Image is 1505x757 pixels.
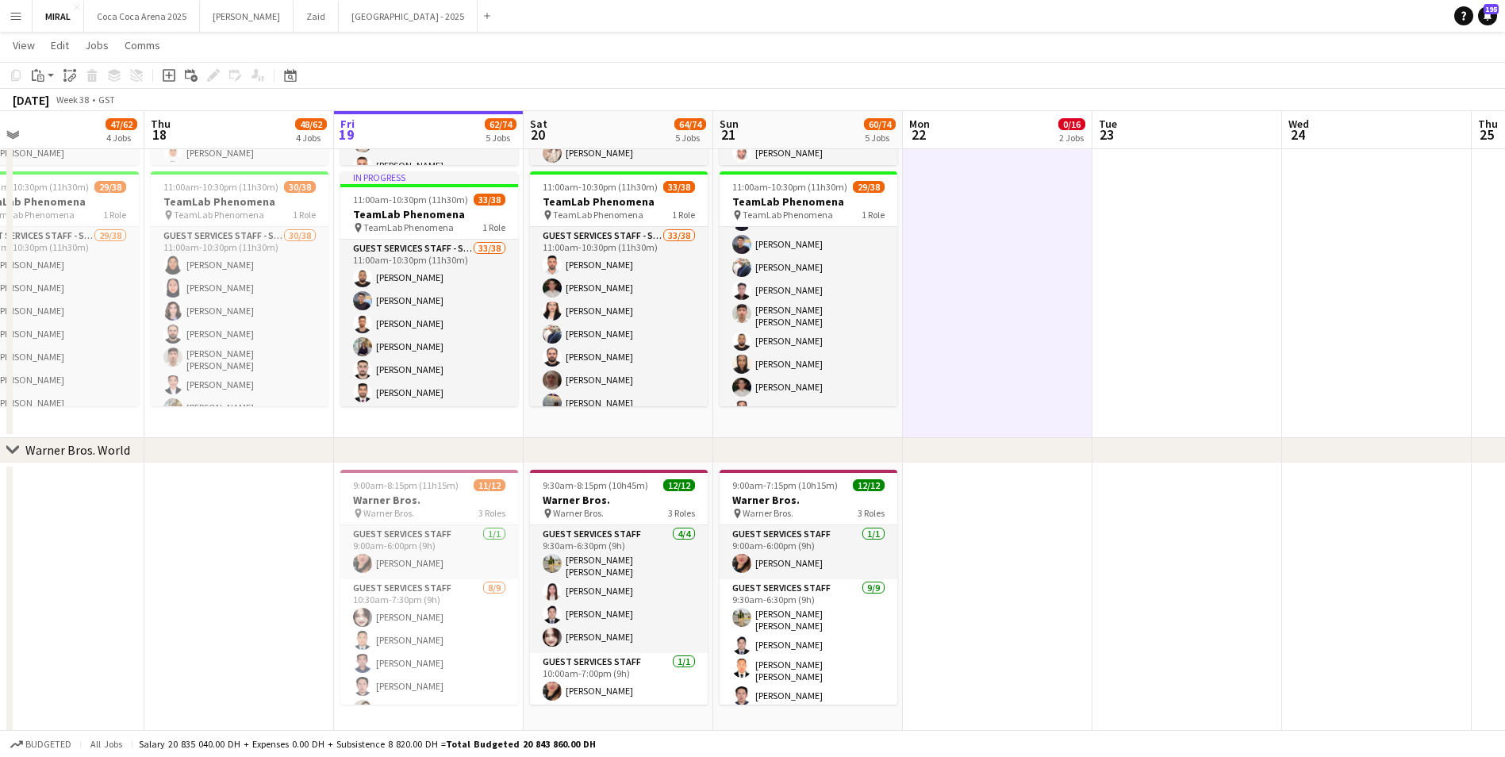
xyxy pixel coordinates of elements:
span: 0/16 [1058,118,1085,130]
span: 23 [1096,125,1117,144]
span: 12/12 [663,479,695,491]
div: 4 Jobs [106,132,136,144]
div: Salary 20 835 040.00 DH + Expenses 0.00 DH + Subsistence 8 820.00 DH = [139,738,596,750]
div: 4 Jobs [296,132,326,144]
span: Sat [530,117,547,131]
h3: TeamLab Phenomena [340,207,518,221]
app-card-role: Guest Services Staff1/110:00am-7:00pm (9h)[PERSON_NAME] [530,653,708,707]
span: 33/38 [663,181,695,193]
span: 21 [717,125,739,144]
span: 33/38 [474,194,505,206]
button: MIRAL [33,1,84,32]
span: 60/74 [864,118,896,130]
span: Edit [51,38,69,52]
div: 5 Jobs [675,132,705,144]
button: Zaid [294,1,339,32]
div: 5 Jobs [865,132,895,144]
span: Thu [1478,117,1498,131]
span: Wed [1288,117,1309,131]
div: GST [98,94,115,106]
app-card-role: Guest Services Staff1/19:00am-6:00pm (9h)[PERSON_NAME] [720,525,897,579]
span: TeamLab Phenomena [363,221,454,233]
app-job-card: 9:30am-8:15pm (10h45m)12/12Warner Bros. Warner Bros.3 RolesGuest Services Staff4/49:30am-6:30pm (... [530,470,708,705]
span: 9:00am-7:15pm (10h15m) [732,479,838,491]
app-job-card: 11:00am-10:30pm (11h30m)30/38TeamLab Phenomena TeamLab Phenomena1 RoleGuest Services Staff - Seni... [151,171,328,406]
span: Fri [340,117,355,131]
app-job-card: 11:00am-10:30pm (11h30m)29/38TeamLab Phenomena TeamLab Phenomena1 Role[PERSON_NAME][PERSON_NAME][... [720,171,897,406]
a: Comms [118,35,167,56]
div: 2 Jobs [1059,132,1085,144]
span: 9:00am-8:15pm (11h15m) [353,479,459,491]
div: In progress [340,171,518,184]
button: Budgeted [8,736,74,753]
app-job-card: In progress11:00am-10:30pm (11h30m)33/38TeamLab Phenomena TeamLab Phenomena1 RoleGuest Services S... [340,171,518,406]
span: Comms [125,38,160,52]
h3: TeamLab Phenomena [530,194,708,209]
span: 47/62 [106,118,137,130]
h3: TeamLab Phenomena [151,194,328,209]
span: 11:00am-10:30pm (11h30m) [543,181,658,193]
span: 11:00am-10:30pm (11h30m) [732,181,847,193]
span: 24 [1286,125,1309,144]
app-card-role: Guest Services Staff1/19:00am-6:00pm (9h)[PERSON_NAME] [340,525,518,579]
button: [PERSON_NAME] [200,1,294,32]
span: 12/12 [853,479,885,491]
div: [DATE] [13,92,49,108]
span: Jobs [85,38,109,52]
span: Mon [909,117,930,131]
span: 11:00am-10:30pm (11h30m) [353,194,468,206]
span: 1 Role [862,209,885,221]
div: Warner Bros. World [25,442,130,458]
app-job-card: 9:00am-7:15pm (10h15m)12/12Warner Bros. Warner Bros.3 RolesGuest Services Staff1/19:00am-6:00pm (... [720,470,897,705]
span: Budgeted [25,739,71,750]
span: View [13,38,35,52]
span: 25 [1476,125,1498,144]
span: 11:00am-10:30pm (11h30m) [163,181,278,193]
span: 48/62 [295,118,327,130]
app-job-card: 11:00am-10:30pm (11h30m)33/38TeamLab Phenomena TeamLab Phenomena1 RoleGuest Services Staff - Seni... [530,171,708,406]
h3: Warner Bros. [340,493,518,507]
button: Coca Coca Arena 2025 [84,1,200,32]
span: 9:30am-8:15pm (10h45m) [543,479,648,491]
span: TeamLab Phenomena [553,209,643,221]
span: Warner Bros. [743,507,793,519]
span: TeamLab Phenomena [174,209,264,221]
span: Warner Bros. [553,507,604,519]
span: 29/38 [853,181,885,193]
app-job-card: 9:00am-8:15pm (11h15m)11/12Warner Bros. Warner Bros.3 RolesGuest Services Staff1/19:00am-6:00pm (... [340,470,518,705]
h3: TeamLab Phenomena [720,194,897,209]
app-card-role: Guest Services Staff4/49:30am-6:30pm (9h)[PERSON_NAME] [PERSON_NAME][PERSON_NAME][PERSON_NAME][PE... [530,525,708,653]
span: 19 [338,125,355,144]
span: TeamLab Phenomena [743,209,833,221]
span: 64/74 [674,118,706,130]
span: Thu [151,117,171,131]
span: 62/74 [485,118,516,130]
span: Sun [720,117,739,131]
span: Total Budgeted 20 843 860.00 DH [446,738,596,750]
span: All jobs [87,738,125,750]
span: 22 [907,125,930,144]
span: 1 Role [293,209,316,221]
span: 1 Role [103,209,126,221]
a: Jobs [79,35,115,56]
a: View [6,35,41,56]
span: Warner Bros. [363,507,414,519]
span: 30/38 [284,181,316,193]
span: 18 [148,125,171,144]
button: [GEOGRAPHIC_DATA] - 2025 [339,1,478,32]
span: 1 Role [482,221,505,233]
span: 3 Roles [478,507,505,519]
h3: Warner Bros. [720,493,897,507]
span: 1 Role [672,209,695,221]
span: 195 [1484,4,1499,14]
div: 5 Jobs [486,132,516,144]
h3: Warner Bros. [530,493,708,507]
a: 195 [1478,6,1497,25]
